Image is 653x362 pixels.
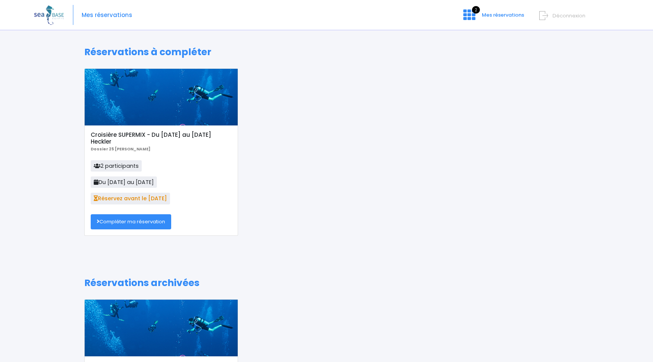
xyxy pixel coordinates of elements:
h5: Croisière SUPERMIX - Du [DATE] au [DATE] Heckler [91,131,232,145]
b: Dossier 25 [PERSON_NAME] [91,146,150,152]
h1: Réservations à compléter [84,46,569,58]
span: 2 [472,6,480,14]
a: 2 Mes réservations [457,14,529,21]
span: Déconnexion [552,12,585,19]
span: Mes réservations [482,11,524,19]
span: Du [DATE] au [DATE] [91,176,157,188]
a: Compléter ma réservation [91,214,171,229]
span: Réservez avant le [DATE] [91,193,170,204]
span: 2 participants [91,160,142,172]
h1: Réservations archivées [84,277,569,289]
